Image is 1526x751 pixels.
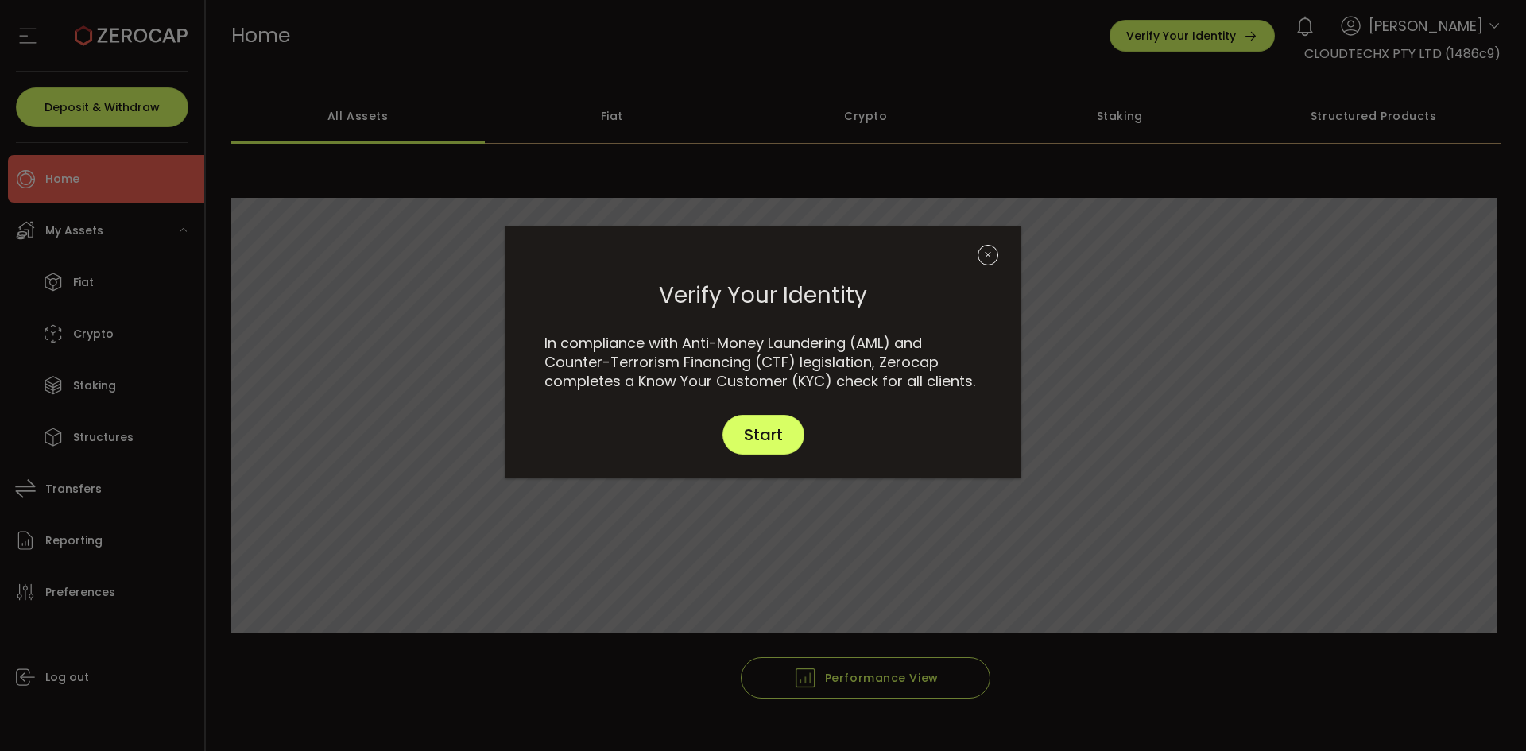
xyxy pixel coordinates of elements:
[722,415,804,455] button: Start
[659,273,867,318] span: Verify Your Identity
[978,242,1005,269] button: Close
[1341,579,1526,751] iframe: Chat Widget
[544,333,975,391] span: In compliance with Anti-Money Laundering (AML) and Counter-Terrorism Financing (CTF) legislation,...
[744,427,783,443] span: Start
[505,226,1021,478] div: dialog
